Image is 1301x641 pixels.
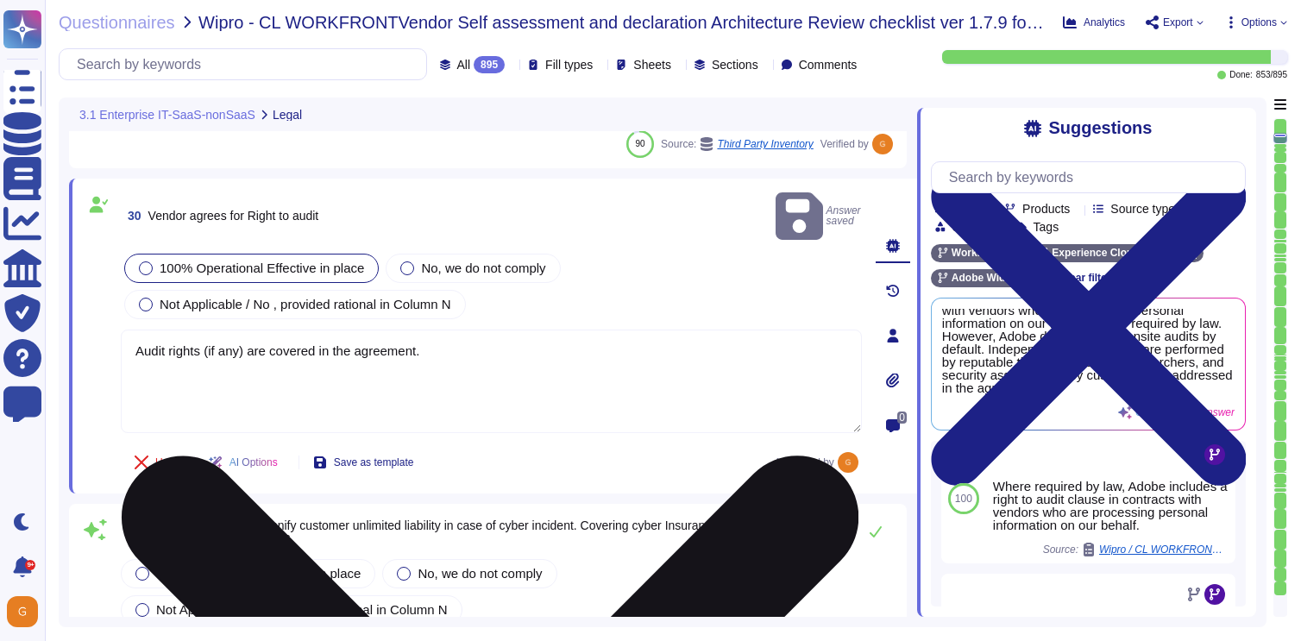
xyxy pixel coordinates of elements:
span: Wipro - CL WORKFRONTVendor Self assessment and declaration Architecture Review checklist ver 1.7.... [198,14,1049,31]
span: Options [1241,17,1277,28]
span: Not Applicable / No , provided rational in Column N [160,297,451,311]
span: 90 [636,139,645,148]
input: Search by keywords [68,49,426,79]
span: Legal [273,109,302,121]
span: Source: [661,137,814,151]
button: Analytics [1063,16,1125,29]
span: Analytics [1084,17,1125,28]
span: Done: [1229,71,1253,79]
span: Comments [799,59,858,71]
div: 9+ [25,560,35,570]
input: Search by keywords [940,162,1245,192]
span: 100 [955,493,972,504]
span: Vendor agrees for Right to audit [148,209,319,223]
img: user [838,452,858,473]
span: Verified by [820,139,869,149]
span: 0 [897,412,907,424]
span: Answer saved [776,189,862,243]
span: 30 [121,210,141,222]
span: Sheets [633,59,671,71]
span: 100% Operational Effective in place [160,261,364,275]
span: Wipro / CL WORKFRONTVendor Self assessment and declaration Architecture Review checklist ver 1.7.... [1099,544,1229,555]
div: 895 [474,56,505,73]
span: Sections [712,59,758,71]
textarea: Audit rights (if any) are covered in the agreement. [121,330,862,433]
span: Third Party Inventory [717,139,813,149]
span: All [457,59,471,71]
span: 31 [117,525,138,537]
span: Questionnaires [59,14,175,31]
span: 3.1 Enterprise IT-SaaS-nonSaaS [79,109,255,121]
img: user [7,596,38,627]
span: Source: [1043,543,1229,556]
span: 853 / 895 [1256,71,1287,79]
span: Fill types [545,59,593,71]
span: Export [1163,17,1193,28]
span: No, we do not comply [421,261,545,275]
img: user [872,134,893,154]
button: user [3,593,50,631]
